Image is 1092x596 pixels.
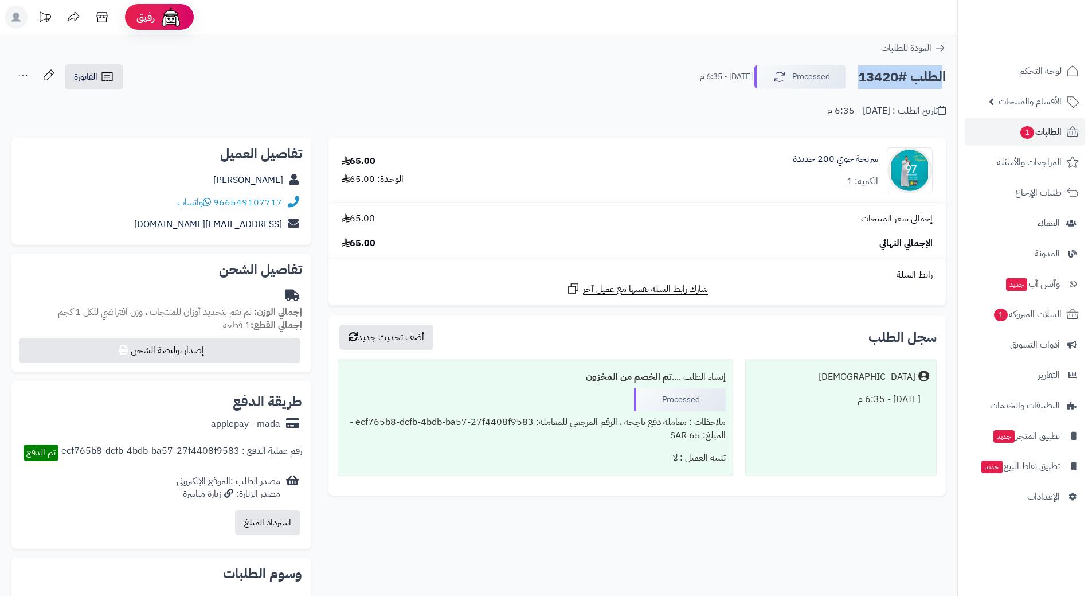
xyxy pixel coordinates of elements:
[345,366,725,388] div: إنشاء الطلب ....
[965,118,1085,146] a: الطلبات1
[177,196,211,209] a: واتساب
[136,10,155,24] span: رفيق
[965,361,1085,389] a: التقارير
[858,65,946,89] h2: الطلب #13420
[980,458,1060,474] span: تطبيق نقاط البيع
[235,510,300,535] button: استرداد المبلغ
[1020,126,1035,139] span: 1
[965,240,1085,267] a: المدونة
[1015,185,1062,201] span: طلبات الإرجاع
[999,94,1062,110] span: الأقسام والمنتجات
[881,41,931,55] span: العودة للطلبات
[965,422,1085,450] a: تطبيق المتجرجديد
[965,149,1085,176] a: المراجعات والأسئلة
[634,388,726,411] div: Processed
[997,154,1062,170] span: المراجعات والأسئلة
[345,411,725,447] div: ملاحظات : معاملة دفع ناجحة ، الرقم المرجعي للمعاملة: ecf765b8-dcfb-4bdb-ba57-27f4408f9583 - المبل...
[223,318,302,332] small: 1 قطعة
[1027,489,1060,505] span: الإعدادات
[21,263,302,276] h2: تفاصيل الشحن
[1019,63,1062,79] span: لوحة التحكم
[819,371,915,384] div: [DEMOGRAPHIC_DATA]
[965,301,1085,328] a: السلات المتروكة1
[211,418,280,431] div: applepay - mada
[342,237,375,250] span: 65.00
[61,445,302,461] div: رقم عملية الدفع : ecf765b8-dcfb-4bdb-ba57-27f4408f9583
[177,488,280,501] div: مصدر الزيارة: زيارة مباشرة
[233,395,302,408] h2: طريقة الدفع
[965,179,1085,207] a: طلبات الإرجاع
[1035,246,1060,262] span: المدونة
[586,370,672,384] b: تم الخصم من المخزون
[339,325,433,350] button: أضف تحديث جديد
[887,147,932,193] img: 1735233906-%D8%AC%D9%88%D9%8A%20200-90x90.jpg
[213,196,282,209] a: 966549107717
[965,57,1085,85] a: لوحة التحكم
[1006,278,1027,291] span: جديد
[881,41,946,55] a: العودة للطلبات
[19,338,300,363] button: إصدار بوليصة الشحن
[65,64,123,89] a: الفاتورة
[21,567,302,581] h2: وسوم الطلبات
[965,392,1085,419] a: التطبيقات والخدمات
[793,153,878,166] a: شريحة جوي 200 جديدة
[333,268,941,282] div: رابط السلة
[342,155,375,168] div: 65.00
[965,270,1085,298] a: وآتس آبجديد
[879,237,933,250] span: الإجمالي النهائي
[26,446,56,459] span: تم الدفع
[345,447,725,469] div: تنبيه العميل : لا
[21,147,302,161] h2: تفاصيل العميل
[993,306,1062,322] span: السلات المتروكة
[754,65,846,89] button: Processed
[583,283,708,296] span: شارك رابط السلة نفسها مع عميل آخر
[753,388,929,411] div: [DATE] - 6:35 م
[965,331,1085,359] a: أدوات التسويق
[827,104,946,118] div: تاريخ الطلب : [DATE] - 6:35 م
[990,398,1060,414] span: التطبيقات والخدمات
[992,428,1060,444] span: تطبيق المتجر
[74,70,97,84] span: الفاتورة
[342,212,375,225] span: 65.00
[868,330,937,344] h3: سجل الطلب
[1019,124,1062,140] span: الطلبات
[965,209,1085,237] a: العملاء
[1010,337,1060,353] span: أدوات التسويق
[1005,276,1060,292] span: وآتس آب
[1038,367,1060,383] span: التقارير
[861,212,933,225] span: إجمالي سعر المنتجات
[159,6,182,29] img: ai-face.png
[994,309,1008,322] span: 1
[134,217,282,231] a: [EMAIL_ADDRESS][DOMAIN_NAME]
[700,71,753,83] small: [DATE] - 6:35 م
[30,6,59,32] a: تحديثات المنصة
[847,175,878,188] div: الكمية: 1
[177,475,280,501] div: مصدر الطلب :الموقع الإلكتروني
[981,461,1003,473] span: جديد
[1014,26,1081,50] img: logo-2.png
[251,318,302,332] strong: إجمالي القطع:
[58,305,252,319] span: لم تقم بتحديد أوزان للمنتجات ، وزن افتراضي للكل 1 كجم
[993,430,1015,443] span: جديد
[566,282,708,296] a: شارك رابط السلة نفسها مع عميل آخر
[1038,215,1060,231] span: العملاء
[213,173,283,187] a: [PERSON_NAME]
[342,173,404,186] div: الوحدة: 65.00
[254,305,302,319] strong: إجمالي الوزن:
[965,453,1085,480] a: تطبيق نقاط البيعجديد
[965,483,1085,511] a: الإعدادات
